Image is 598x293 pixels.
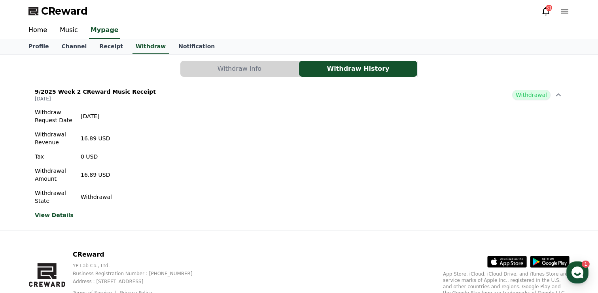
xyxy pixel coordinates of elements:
[28,83,570,224] button: 9/2025 Week 2 CReward Music Receipt [DATE] Withdrawal Withdraw Request Date [DATE] Withdrawal Rev...
[172,39,221,54] a: Notification
[35,96,156,102] p: [DATE]
[35,211,112,219] a: View Details
[299,61,417,77] button: Withdraw History
[180,61,299,77] a: Withdraw Info
[89,22,120,39] a: Mypage
[102,227,152,247] a: Settings
[28,5,88,17] a: CReward
[541,6,551,16] a: 31
[35,153,74,161] p: Tax
[512,90,551,100] span: Withdrawal
[35,189,74,205] p: Withdrawal State
[2,227,52,247] a: Home
[22,39,55,54] a: Profile
[35,88,156,96] p: 9/2025 Week 2 CReward Music Receipt
[20,239,34,246] span: Home
[117,239,136,246] span: Settings
[35,108,74,124] p: Withdraw Request Date
[73,270,205,277] p: Business Registration Number : [PHONE_NUMBER]
[81,171,112,179] p: 16.89 USD
[81,134,112,142] p: 16.89 USD
[35,167,74,183] p: Withdrawal Amount
[66,240,89,246] span: Messages
[35,130,74,146] p: Withdrawal Revenue
[73,263,205,269] p: YP Lab Co., Ltd.
[81,112,112,120] p: [DATE]
[52,227,102,247] a: 1Messages
[55,39,93,54] a: Channel
[53,22,84,39] a: Music
[73,250,205,259] p: CReward
[93,39,129,54] a: Receipt
[22,22,53,39] a: Home
[41,5,88,17] span: CReward
[73,278,205,285] p: Address : [STREET_ADDRESS]
[81,193,112,201] p: Withdrawal
[546,5,552,11] div: 31
[81,153,112,161] p: 0 USD
[180,61,299,77] button: Withdraw Info
[80,227,83,233] span: 1
[132,39,169,54] a: Withdraw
